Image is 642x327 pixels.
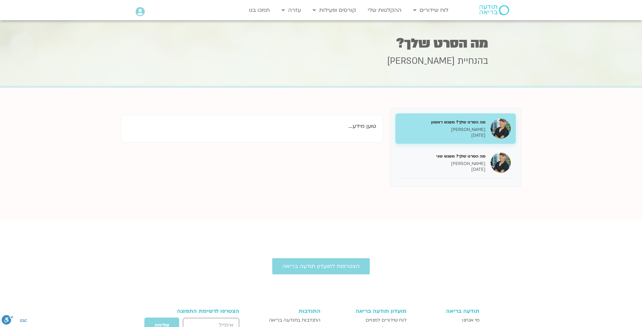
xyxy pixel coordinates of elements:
h5: מה הסרט שלך? מפגש שני [400,153,485,159]
span: הצטרפות למועדון תודעה בריאה [282,263,360,269]
h3: תודעה בריאה [413,308,479,314]
h3: הצטרפו לרשימת התפוצה [163,308,240,314]
span: בהנחיית [457,55,488,67]
a: ההקלטות שלי [364,4,405,17]
p: [DATE] [400,133,485,138]
h5: מה הסרט שלך? מפגש ראשון [400,119,485,125]
p: [DATE] [400,167,485,172]
span: [PERSON_NAME] [387,55,455,67]
a: מי אנחנו [413,316,479,324]
h3: התנדבות [258,308,320,314]
img: תודעה בריאה [479,5,509,15]
p: טוען מידע... [128,122,376,131]
span: מי אנחנו [462,316,479,324]
a: לוח שידורים [410,4,452,17]
a: קורסים ופעילות [309,4,359,17]
a: תמכו בנו [246,4,273,17]
h3: מועדון תודעה בריאה [327,308,407,314]
p: [PERSON_NAME] [400,127,485,133]
p: [PERSON_NAME] [400,161,485,167]
span: התנדבות בתודעה בריאה [269,316,320,324]
a: התנדבות בתודעה בריאה [258,316,320,324]
a: לוח שידורים למנויים [327,316,407,324]
img: מה הסרט שלך? מפגש ראשון [491,118,511,139]
a: עזרה [278,4,304,17]
h1: מה הסרט שלך? [154,37,488,50]
a: הצטרפות למועדון תודעה בריאה [272,258,370,274]
span: לוח שידורים למנויים [366,316,407,324]
img: מה הסרט שלך? מפגש שני [491,153,511,173]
